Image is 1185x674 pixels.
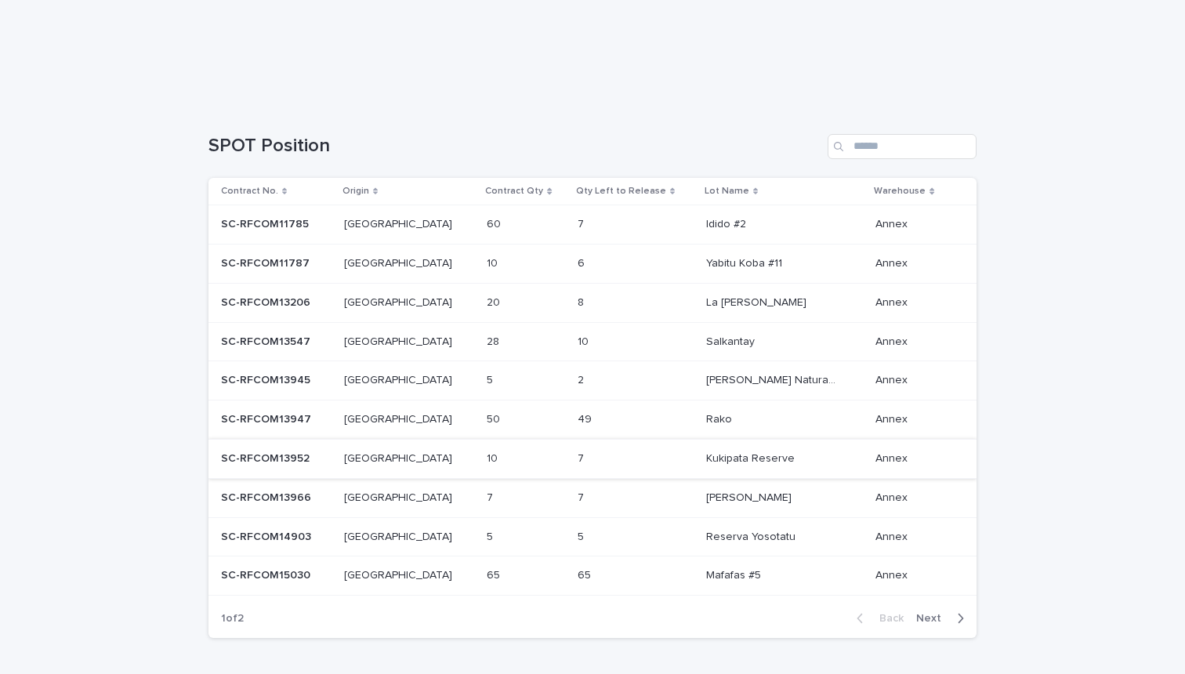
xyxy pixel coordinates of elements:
[344,488,455,505] p: [GEOGRAPHIC_DATA]
[342,183,369,200] p: Origin
[578,293,587,310] p: 8
[844,611,910,625] button: Back
[875,527,911,544] p: Annex
[706,449,798,466] p: Kukipata Reserve
[706,527,799,544] p: Reserva Yosotatu
[221,566,313,582] p: SC-RFCOM15030
[875,332,911,349] p: Annex
[221,215,312,231] p: SC-RFCOM11785
[208,244,977,283] tr: SC-RFCOM11787SC-RFCOM11787 [GEOGRAPHIC_DATA][GEOGRAPHIC_DATA] 1010 66 Yabitu Koba #11Yabitu Koba ...
[874,183,926,200] p: Warehouse
[208,517,977,556] tr: SC-RFCOM14903SC-RFCOM14903 [GEOGRAPHIC_DATA][GEOGRAPHIC_DATA] 55 55 Reserva YosotatuReserva Yosot...
[208,556,977,596] tr: SC-RFCOM15030SC-RFCOM15030 [GEOGRAPHIC_DATA][GEOGRAPHIC_DATA] 6565 6565 Mafafas #5Mafafas #5 Anne...
[870,613,904,624] span: Back
[208,322,977,361] tr: SC-RFCOM13547SC-RFCOM13547 [GEOGRAPHIC_DATA][GEOGRAPHIC_DATA] 2828 1010 SalkantaySalkantay AnnexA...
[916,613,951,624] span: Next
[487,410,503,426] p: 50
[344,410,455,426] p: [GEOGRAPHIC_DATA]
[487,566,503,582] p: 65
[487,332,502,349] p: 28
[487,449,501,466] p: 10
[344,293,455,310] p: [GEOGRAPHIC_DATA]
[487,371,496,387] p: 5
[578,527,587,544] p: 5
[706,566,764,582] p: Mafafas #5
[487,527,496,544] p: 5
[875,410,911,426] p: Annex
[578,410,595,426] p: 49
[208,205,977,245] tr: SC-RFCOM11785SC-RFCOM11785 [GEOGRAPHIC_DATA][GEOGRAPHIC_DATA] 6060 77 Idido #2Idido #2 AnnexAnnex
[487,293,503,310] p: 20
[706,254,785,270] p: Yabitu Koba #11
[487,488,496,505] p: 7
[208,478,977,517] tr: SC-RFCOM13966SC-RFCOM13966 [GEOGRAPHIC_DATA][GEOGRAPHIC_DATA] 77 77 [PERSON_NAME][PERSON_NAME] An...
[875,254,911,270] p: Annex
[344,566,455,582] p: [GEOGRAPHIC_DATA]
[487,215,504,231] p: 60
[828,134,977,159] input: Search
[221,254,313,270] p: SC-RFCOM11787
[910,611,977,625] button: Next
[875,566,911,582] p: Annex
[875,293,911,310] p: Annex
[344,371,455,387] p: [GEOGRAPHIC_DATA]
[576,183,666,200] p: Qty Left to Release
[578,254,588,270] p: 6
[875,215,911,231] p: Annex
[344,449,455,466] p: [GEOGRAPHIC_DATA]
[221,527,314,544] p: SC-RFCOM14903
[221,332,313,349] p: SC-RFCOM13547
[578,566,594,582] p: 65
[208,361,977,400] tr: SC-RFCOM13945SC-RFCOM13945 [GEOGRAPHIC_DATA][GEOGRAPHIC_DATA] 55 22 [PERSON_NAME] Natural Anaerob...
[208,283,977,322] tr: SC-RFCOM13206SC-RFCOM13206 [GEOGRAPHIC_DATA][GEOGRAPHIC_DATA] 2020 88 La [PERSON_NAME]La [PERSON_...
[208,439,977,478] tr: SC-RFCOM13952SC-RFCOM13952 [GEOGRAPHIC_DATA][GEOGRAPHIC_DATA] 1010 77 Kukipata ReserveKukipata Re...
[485,183,543,200] p: Contract Qty
[578,488,587,505] p: 7
[706,293,810,310] p: La [PERSON_NAME]
[706,332,758,349] p: Salkantay
[221,410,314,426] p: SC-RFCOM13947
[221,371,313,387] p: SC-RFCOM13945
[875,371,911,387] p: Annex
[344,215,455,231] p: [GEOGRAPHIC_DATA]
[221,183,278,200] p: Contract No.
[221,293,313,310] p: SC-RFCOM13206
[705,183,749,200] p: Lot Name
[344,527,455,544] p: [GEOGRAPHIC_DATA]
[875,449,911,466] p: Annex
[706,410,735,426] p: Rako
[706,488,795,505] p: [PERSON_NAME]
[208,135,821,158] h1: SPOT Position
[706,371,840,387] p: Rosita Caturra Natural Anaerobic
[344,254,455,270] p: [GEOGRAPHIC_DATA]
[578,449,587,466] p: 7
[221,449,313,466] p: SC-RFCOM13952
[487,254,501,270] p: 10
[578,371,587,387] p: 2
[208,400,977,440] tr: SC-RFCOM13947SC-RFCOM13947 [GEOGRAPHIC_DATA][GEOGRAPHIC_DATA] 5050 4949 RakoRako AnnexAnnex
[344,332,455,349] p: [GEOGRAPHIC_DATA]
[706,215,749,231] p: Idido #2
[578,215,587,231] p: 7
[208,600,256,638] p: 1 of 2
[875,488,911,505] p: Annex
[578,332,592,349] p: 10
[221,488,314,505] p: SC-RFCOM13966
